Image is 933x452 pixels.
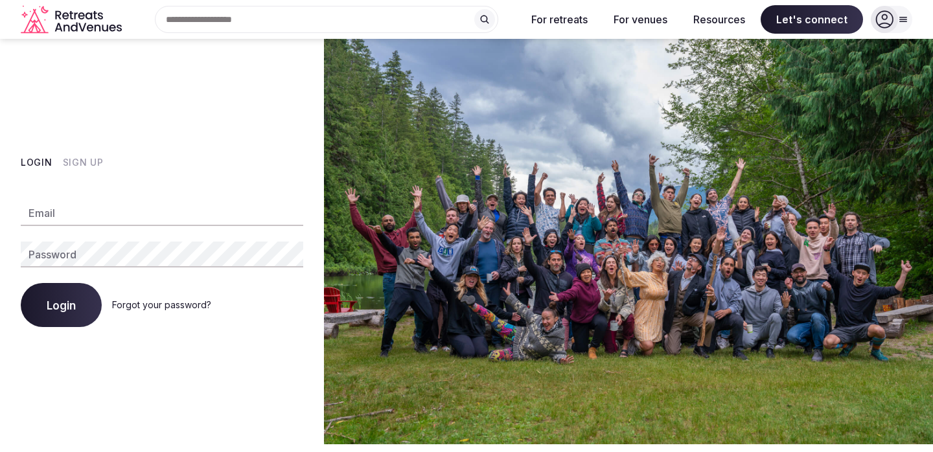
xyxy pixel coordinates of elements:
button: For retreats [521,5,598,34]
button: Sign Up [63,156,104,169]
button: For venues [603,5,678,34]
svg: Retreats and Venues company logo [21,5,124,34]
a: Forgot your password? [112,299,211,310]
span: Let's connect [761,5,863,34]
button: Login [21,156,52,169]
a: Visit the homepage [21,5,124,34]
span: Login [47,299,76,311]
button: Resources [683,5,755,34]
img: My Account Background [324,39,933,444]
button: Login [21,283,102,327]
